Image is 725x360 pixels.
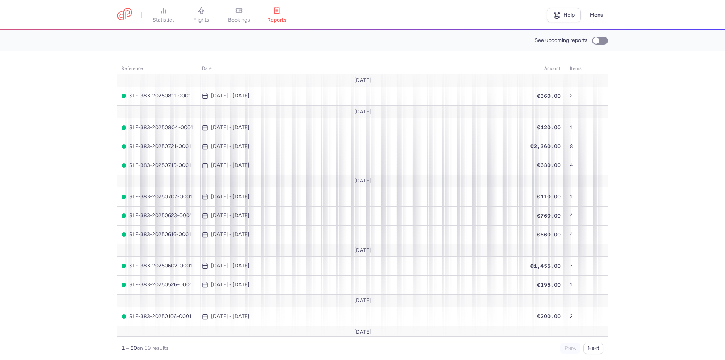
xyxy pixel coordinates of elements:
[537,232,561,238] span: €660.00
[537,282,561,288] span: €195.00
[122,345,137,351] strong: 1 – 50
[565,275,586,294] td: 1
[354,77,371,83] span: [DATE]
[211,162,250,168] time: [DATE] - [DATE]
[228,17,250,23] span: bookings
[122,232,193,238] span: SLF-383-20250616-0001
[530,263,561,269] span: €1,455.00
[535,37,588,43] span: See upcoming reports
[565,225,586,244] td: 4
[530,143,561,149] span: €2,360.00
[153,17,175,23] span: statistics
[537,213,561,219] span: €760.00
[211,93,250,99] time: [DATE] - [DATE]
[122,162,193,168] span: SLF-383-20250715-0001
[211,213,250,219] time: [DATE] - [DATE]
[211,263,250,269] time: [DATE] - [DATE]
[211,125,250,131] time: [DATE] - [DATE]
[537,124,561,130] span: €120.00
[537,193,561,199] span: €110.00
[565,256,586,275] td: 7
[145,7,182,23] a: statistics
[565,63,586,74] th: items
[117,63,197,74] th: reference
[354,109,371,115] span: [DATE]
[537,162,561,168] span: €630.00
[354,298,371,304] span: [DATE]
[122,93,193,99] span: SLF-383-20250811-0001
[565,206,586,225] td: 4
[585,8,608,22] button: Menu
[122,282,193,288] span: SLF-383-20250526-0001
[565,118,586,137] td: 1
[211,314,250,320] time: [DATE] - [DATE]
[182,7,220,23] a: flights
[220,7,258,23] a: bookings
[537,93,561,99] span: €360.00
[122,144,193,150] span: SLF-383-20250721-0001
[117,8,132,22] a: CitizenPlane red outlined logo
[122,314,193,320] span: SLF-383-20250106-0001
[197,63,522,74] th: date
[122,263,193,269] span: SLF-383-20250602-0001
[565,137,586,156] td: 8
[565,156,586,175] td: 4
[547,8,581,22] a: Help
[122,125,193,131] span: SLF-383-20250804-0001
[211,282,250,288] time: [DATE] - [DATE]
[258,7,296,23] a: reports
[537,313,561,319] span: €200.00
[583,343,603,354] button: Next
[122,213,193,219] span: SLF-383-20250623-0001
[267,17,287,23] span: reports
[193,17,209,23] span: flights
[563,12,575,18] span: Help
[522,63,565,74] th: amount
[354,247,371,253] span: [DATE]
[354,329,371,335] span: [DATE]
[560,343,580,354] button: Prev.
[354,178,371,184] span: [DATE]
[122,194,193,200] span: SLF-383-20250707-0001
[565,307,586,326] td: 2
[137,345,168,351] span: on 69 results
[211,194,250,200] time: [DATE] - [DATE]
[211,144,250,150] time: [DATE] - [DATE]
[565,87,586,105] td: 2
[211,232,250,238] time: [DATE] - [DATE]
[565,187,586,206] td: 1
